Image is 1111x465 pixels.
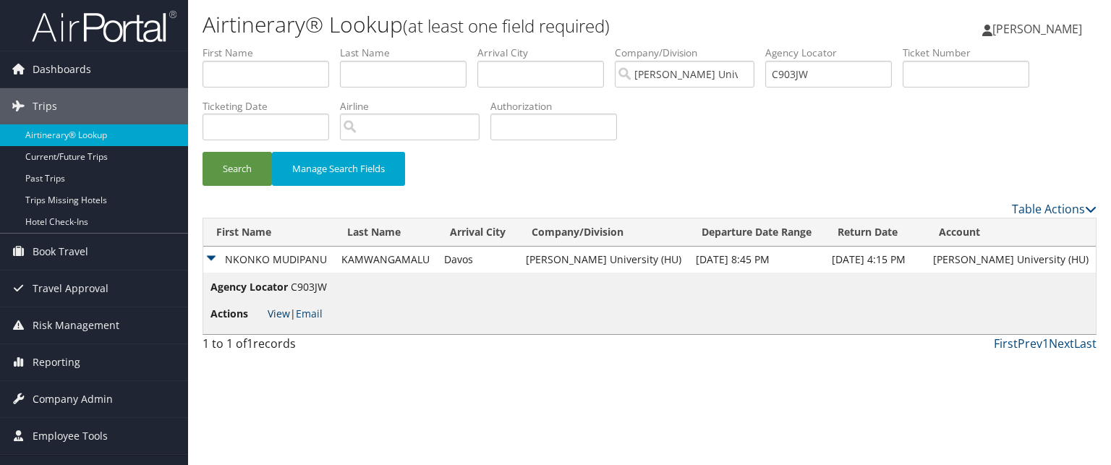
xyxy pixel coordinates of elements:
[519,247,689,273] td: [PERSON_NAME] University (HU)
[825,247,926,273] td: [DATE] 4:15 PM
[203,99,340,114] label: Ticketing Date
[403,14,610,38] small: (at least one field required)
[1012,201,1097,217] a: Table Actions
[903,46,1040,60] label: Ticket Number
[334,218,437,247] th: Last Name: activate to sort column ascending
[1049,336,1074,351] a: Next
[994,336,1018,351] a: First
[33,51,91,88] span: Dashboards
[689,247,825,273] td: [DATE] 8:45 PM
[32,9,176,43] img: airportal-logo.png
[765,46,903,60] label: Agency Locator
[268,307,323,320] span: |
[1042,336,1049,351] a: 1
[926,218,1096,247] th: Account: activate to sort column ascending
[926,247,1096,273] td: [PERSON_NAME] University (HU)
[519,218,689,247] th: Company/Division
[340,99,490,114] label: Airline
[437,218,519,247] th: Arrival City: activate to sort column ascending
[272,152,405,186] button: Manage Search Fields
[825,218,926,247] th: Return Date: activate to sort column ascending
[291,280,327,294] span: C903JW
[992,21,1082,37] span: [PERSON_NAME]
[203,152,272,186] button: Search
[33,344,80,380] span: Reporting
[203,218,334,247] th: First Name: activate to sort column ascending
[490,99,628,114] label: Authorization
[33,418,108,454] span: Employee Tools
[33,270,108,307] span: Travel Approval
[477,46,615,60] label: Arrival City
[1074,336,1097,351] a: Last
[247,336,253,351] span: 1
[689,218,825,247] th: Departure Date Range: activate to sort column ascending
[340,46,477,60] label: Last Name
[33,307,119,344] span: Risk Management
[982,7,1097,51] a: [PERSON_NAME]
[203,247,334,273] td: NKONKO MUDIPANU
[210,279,288,295] span: Agency Locator
[33,381,113,417] span: Company Admin
[33,88,57,124] span: Trips
[334,247,437,273] td: KAMWANGAMALU
[203,46,340,60] label: First Name
[203,335,410,359] div: 1 to 1 of records
[203,9,799,40] h1: Airtinerary® Lookup
[268,307,290,320] a: View
[437,247,519,273] td: Davos
[296,307,323,320] a: Email
[1018,336,1042,351] a: Prev
[210,306,265,322] span: Actions
[33,234,88,270] span: Book Travel
[615,46,765,60] label: Company/Division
